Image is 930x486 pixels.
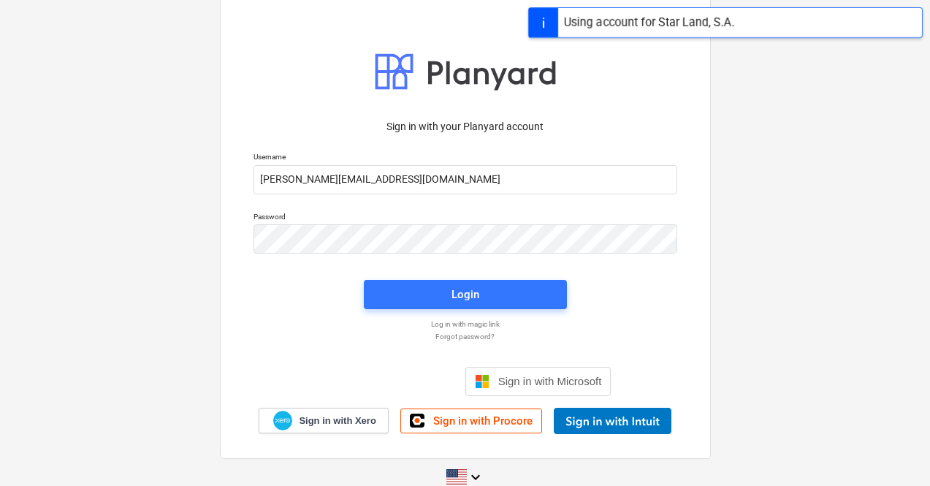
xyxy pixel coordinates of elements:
[246,332,685,341] a: Forgot password?
[467,468,484,486] i: keyboard_arrow_down
[564,14,734,31] div: Using account for Star Land, S.A.
[433,414,533,428] span: Sign in with Procore
[254,165,677,194] input: Username
[498,375,602,387] span: Sign in with Microsoft
[312,365,461,398] iframe: Sign in with Google Button
[364,280,567,309] button: Login
[246,319,685,329] a: Log in with magic link
[451,285,479,304] div: Login
[475,374,489,389] img: Microsoft logo
[254,152,677,164] p: Username
[254,119,677,134] p: Sign in with your Planyard account
[259,408,389,433] a: Sign in with Xero
[254,212,677,224] p: Password
[400,409,542,433] a: Sign in with Procore
[273,411,292,430] img: Xero logo
[299,414,376,428] span: Sign in with Xero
